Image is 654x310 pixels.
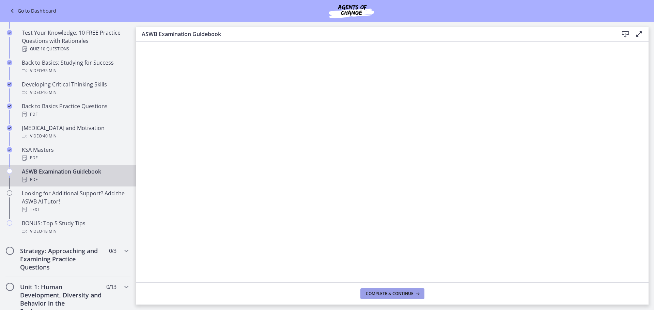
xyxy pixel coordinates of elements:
i: Completed [7,60,12,65]
div: PDF [22,154,128,162]
div: Video [22,67,128,75]
img: Agents of Change [310,3,392,19]
h3: ASWB Examination Guidebook [142,30,608,38]
div: PDF [22,176,128,184]
button: Complete & continue [360,288,424,299]
i: Completed [7,147,12,152]
i: Completed [7,30,12,35]
div: Text [22,206,128,214]
div: Developing Critical Thinking Skills [22,80,128,97]
div: Test Your Knowledge: 10 FREE Practice Questions with Rationales [22,29,128,53]
i: Completed [7,125,12,131]
div: Back to Basics: Studying for Success [22,59,128,75]
span: · 35 min [42,67,57,75]
div: PDF [22,110,128,118]
span: Complete & continue [366,291,414,296]
i: Completed [7,103,12,109]
div: KSA Masters [22,146,128,162]
div: Quiz [22,45,128,53]
span: · 18 min [42,227,57,235]
div: [MEDICAL_DATA] and Motivation [22,124,128,140]
span: · 10 Questions [40,45,69,53]
span: · 40 min [42,132,57,140]
i: Completed [7,82,12,87]
h2: Strategy: Approaching and Examining Practice Questions [20,247,103,271]
div: Looking for Additional Support? Add the ASWB AI Tutor! [22,189,128,214]
span: 0 / 13 [106,283,116,291]
span: · 16 min [42,88,57,97]
div: Video [22,227,128,235]
a: Go to Dashboard [8,7,56,15]
div: BONUS: Top 5 Study Tips [22,219,128,235]
div: ASWB Examination Guidebook [22,167,128,184]
div: Video [22,132,128,140]
div: Back to Basics Practice Questions [22,102,128,118]
span: 0 / 3 [109,247,116,255]
div: Video [22,88,128,97]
